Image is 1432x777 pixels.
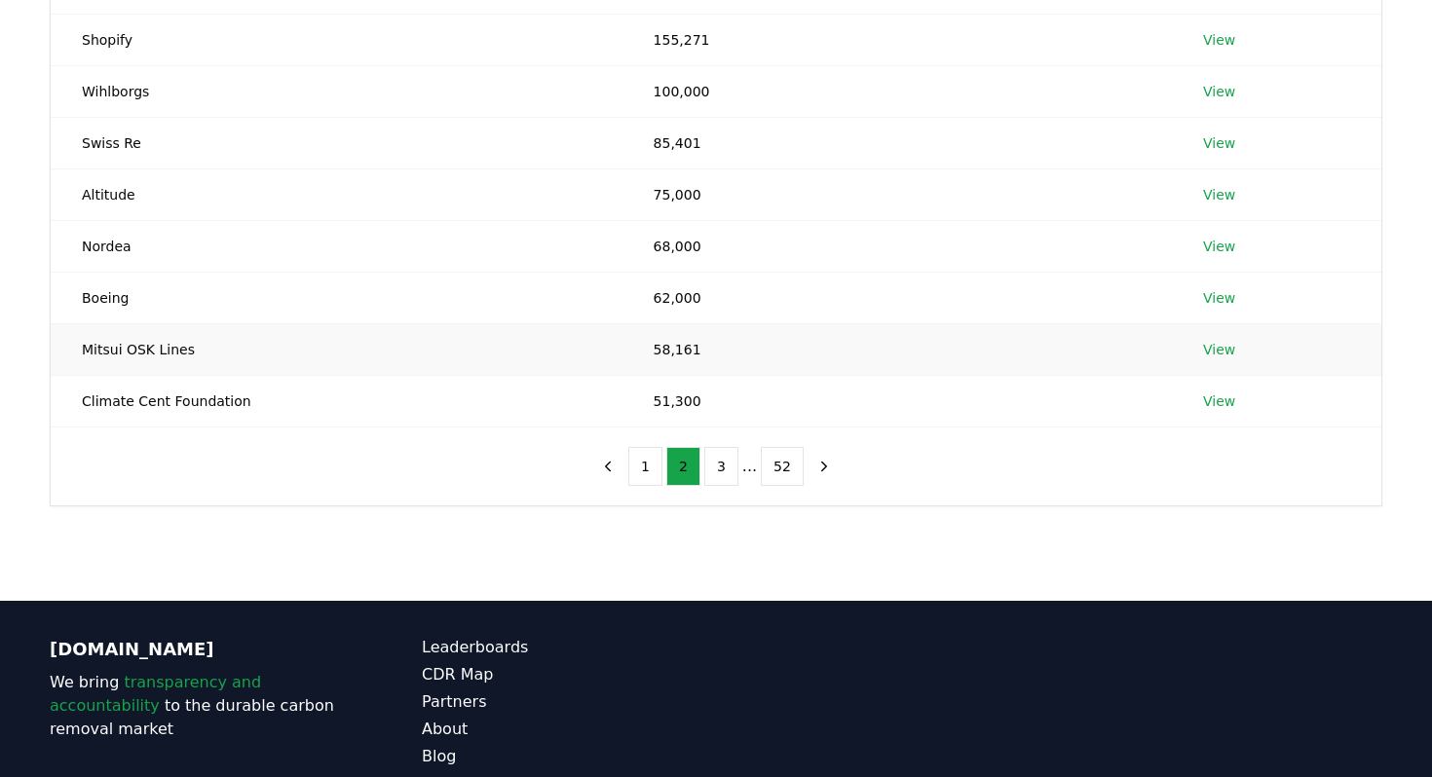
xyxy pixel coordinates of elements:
td: Wihlborgs [51,65,622,117]
a: View [1203,30,1235,50]
td: 68,000 [622,220,1172,272]
td: 155,271 [622,14,1172,65]
td: Nordea [51,220,622,272]
a: Leaderboards [422,636,716,659]
td: Mitsui OSK Lines [51,323,622,375]
td: 51,300 [622,375,1172,426]
a: CDR Map [422,663,716,686]
li: ... [742,455,757,478]
button: next page [808,447,841,486]
a: View [1203,82,1235,101]
a: Partners [422,690,716,714]
a: View [1203,288,1235,308]
a: View [1203,133,1235,153]
button: 1 [628,447,662,486]
a: View [1203,340,1235,359]
a: View [1203,391,1235,411]
a: View [1203,237,1235,256]
td: 58,161 [622,323,1172,375]
td: Boeing [51,272,622,323]
td: Altitude [51,168,622,220]
span: transparency and accountability [50,673,261,715]
p: We bring to the durable carbon removal market [50,671,344,741]
button: 3 [704,447,738,486]
td: Shopify [51,14,622,65]
td: 85,401 [622,117,1172,168]
a: View [1203,185,1235,204]
button: previous page [591,447,624,486]
td: 62,000 [622,272,1172,323]
a: About [422,718,716,741]
td: 75,000 [622,168,1172,220]
p: [DOMAIN_NAME] [50,636,344,663]
td: 100,000 [622,65,1172,117]
a: Blog [422,745,716,768]
td: Climate Cent Foundation [51,375,622,426]
td: Swiss Re [51,117,622,168]
button: 2 [666,447,700,486]
button: 52 [761,447,804,486]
